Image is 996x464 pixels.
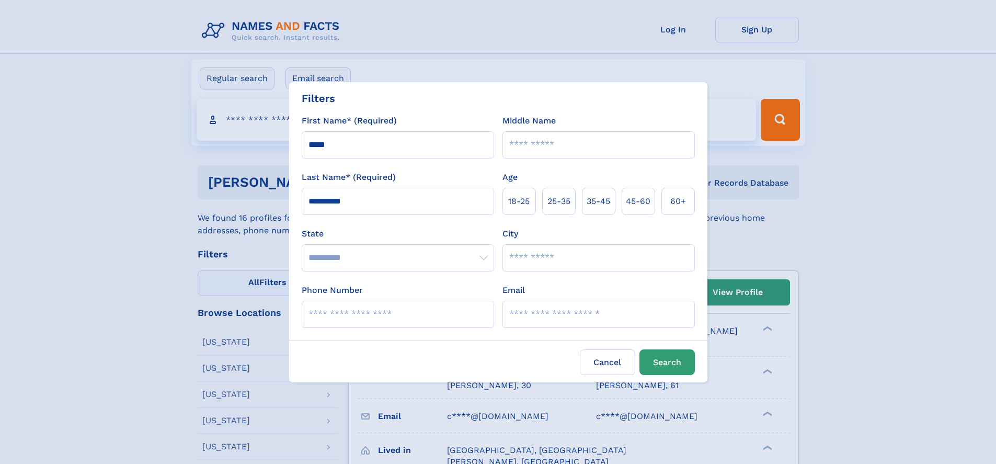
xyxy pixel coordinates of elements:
[302,115,397,127] label: First Name* (Required)
[502,284,525,297] label: Email
[302,171,396,184] label: Last Name* (Required)
[587,195,610,208] span: 35‑45
[639,349,695,375] button: Search
[508,195,530,208] span: 18‑25
[302,284,363,297] label: Phone Number
[547,195,570,208] span: 25‑35
[302,90,335,106] div: Filters
[502,228,518,240] label: City
[670,195,686,208] span: 60+
[626,195,650,208] span: 45‑60
[502,171,518,184] label: Age
[580,349,635,375] label: Cancel
[302,228,494,240] label: State
[502,115,556,127] label: Middle Name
